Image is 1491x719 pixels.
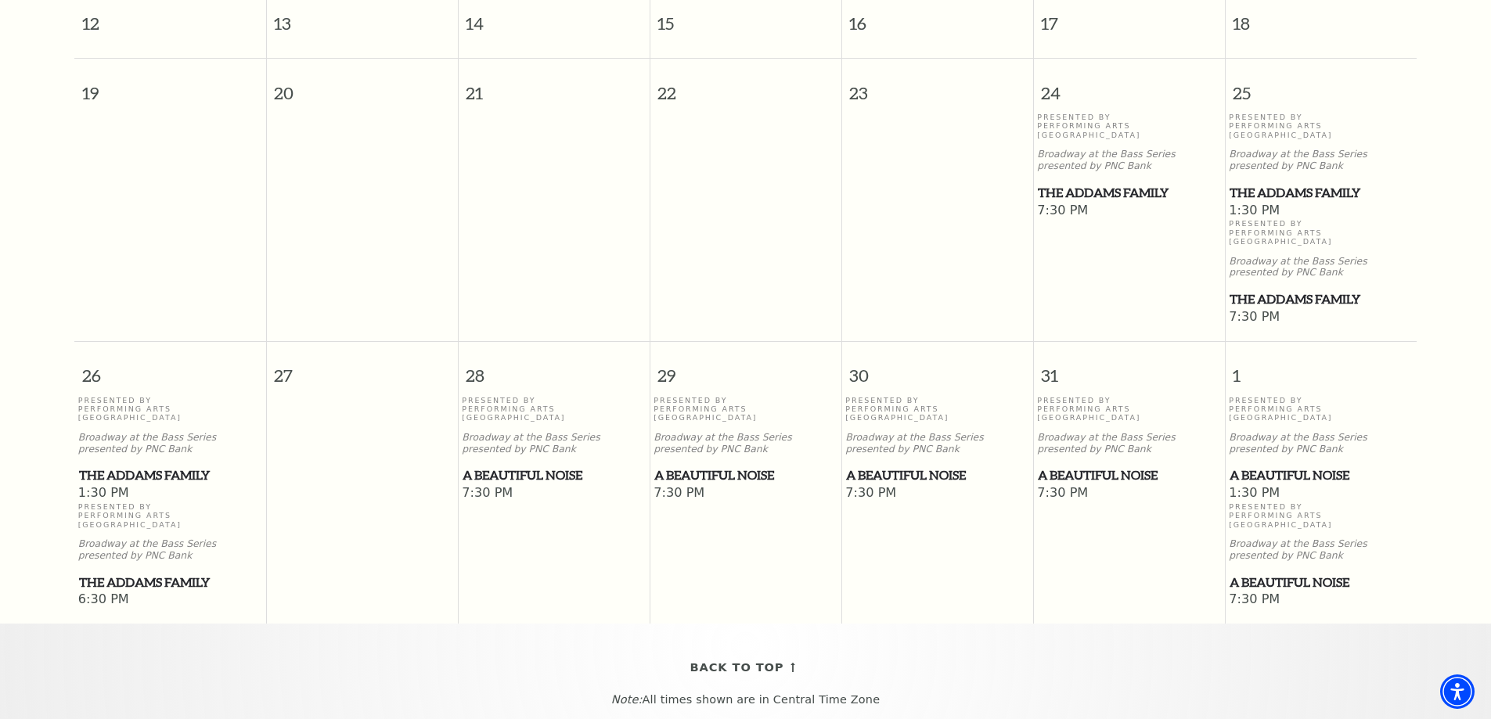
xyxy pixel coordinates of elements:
[462,432,646,455] p: Broadway at the Bass Series presented by PNC Bank
[78,502,262,529] p: Presented By Performing Arts [GEOGRAPHIC_DATA]
[1034,342,1225,396] span: 31
[78,538,262,562] p: Broadway at the Bass Series presented by PNC Bank
[1037,183,1221,203] a: The Addams Family
[1229,591,1413,609] span: 7:30 PM
[1229,538,1413,562] p: Broadway at the Bass Series presented by PNC Bank
[1226,59,1417,113] span: 25
[1037,113,1221,139] p: Presented By Performing Arts [GEOGRAPHIC_DATA]
[1440,674,1475,709] div: Accessibility Menu
[1230,466,1412,485] span: A Beautiful Noise
[654,396,837,422] p: Presented By Performing Arts [GEOGRAPHIC_DATA]
[267,342,458,396] span: 27
[78,432,262,455] p: Broadway at the Bass Series presented by PNC Bank
[650,342,841,396] span: 29
[1037,485,1221,502] span: 7:30 PM
[1229,183,1413,203] a: The Addams Family
[1037,396,1221,422] p: Presented By Performing Arts [GEOGRAPHIC_DATA]
[74,342,266,396] span: 26
[79,573,261,592] span: The Addams Family
[1229,502,1413,529] p: Presented By Performing Arts [GEOGRAPHIC_DATA]
[78,591,262,609] span: 6:30 PM
[459,59,650,113] span: 21
[1229,219,1413,246] p: Presented By Performing Arts [GEOGRAPHIC_DATA]
[78,485,262,502] span: 1:30 PM
[1229,256,1413,279] p: Broadway at the Bass Series presented by PNC Bank
[1230,573,1412,592] span: A Beautiful Noise
[462,396,646,422] p: Presented By Performing Arts [GEOGRAPHIC_DATA]
[654,466,837,485] a: A Beautiful Noise
[1229,432,1413,455] p: Broadway at the Bass Series presented by PNC Bank
[845,396,1029,422] p: Presented By Performing Arts [GEOGRAPHIC_DATA]
[842,59,1033,113] span: 23
[1229,573,1413,592] a: A Beautiful Noise
[462,466,646,485] a: A Beautiful Noise
[1037,203,1221,220] span: 7:30 PM
[1038,183,1220,203] span: The Addams Family
[1037,149,1221,172] p: Broadway at the Bass Series presented by PNC Bank
[1229,203,1413,220] span: 1:30 PM
[463,466,645,485] span: A Beautiful Noise
[845,485,1029,502] span: 7:30 PM
[650,59,841,113] span: 22
[1229,289,1413,309] a: The Addams Family
[459,342,650,396] span: 28
[654,466,837,485] span: A Beautiful Noise
[1229,466,1413,485] a: A Beautiful Noise
[1229,113,1413,139] p: Presented By Performing Arts [GEOGRAPHIC_DATA]
[78,396,262,422] p: Presented By Performing Arts [GEOGRAPHIC_DATA]
[845,432,1029,455] p: Broadway at the Bass Series presented by PNC Bank
[842,342,1033,396] span: 30
[15,693,1476,706] p: All times shown are in Central Time Zone
[1229,309,1413,326] span: 7:30 PM
[78,466,262,485] a: The Addams Family
[654,432,837,455] p: Broadway at the Bass Series presented by PNC Bank
[1038,466,1220,485] span: A Beautiful Noise
[1229,396,1413,422] p: Presented By Performing Arts [GEOGRAPHIC_DATA]
[1037,466,1221,485] a: A Beautiful Noise
[845,466,1029,485] a: A Beautiful Noise
[78,573,262,592] a: The Addams Family
[1226,342,1417,396] span: 1
[1034,59,1225,113] span: 24
[1230,183,1412,203] span: The Addams Family
[654,485,837,502] span: 7:30 PM
[1230,289,1412,309] span: The Addams Family
[1229,149,1413,172] p: Broadway at the Bass Series presented by PNC Bank
[1229,485,1413,502] span: 1:30 PM
[267,59,458,113] span: 20
[462,485,646,502] span: 7:30 PM
[611,693,643,706] em: Note:
[79,466,261,485] span: The Addams Family
[1037,432,1221,455] p: Broadway at the Bass Series presented by PNC Bank
[74,59,266,113] span: 19
[690,658,784,678] span: Back To Top
[846,466,1028,485] span: A Beautiful Noise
